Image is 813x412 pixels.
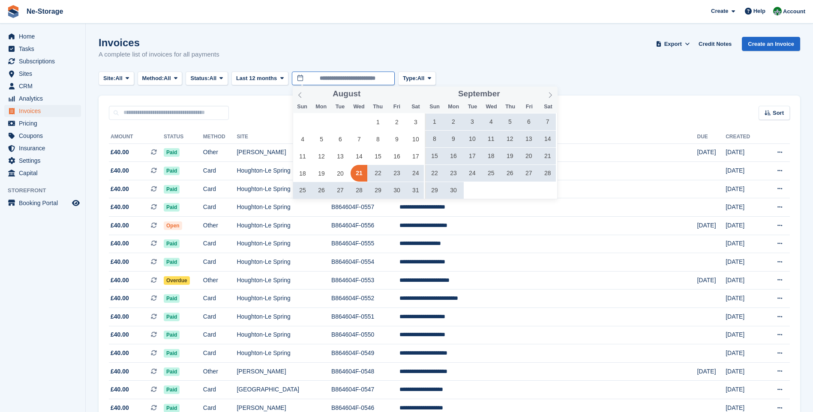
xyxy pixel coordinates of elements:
span: Sat [406,104,425,110]
td: Houghton-Le Spring [237,326,331,344]
th: Amount [109,130,164,144]
span: August 11, 2024 [294,148,311,164]
span: Fri [520,104,539,110]
span: August 31, 2024 [407,182,424,199]
span: August 24, 2024 [407,165,424,182]
td: [GEOGRAPHIC_DATA] [237,381,331,399]
span: August [333,90,360,98]
input: Year [360,90,387,99]
span: September 21, 2024 [539,148,556,164]
span: August 6, 2024 [332,131,349,147]
span: August 9, 2024 [388,131,405,147]
a: menu [4,142,81,154]
span: £40.00 [111,148,129,157]
td: Other [203,271,237,290]
a: menu [4,130,81,142]
span: August 12, 2024 [313,148,330,164]
button: Method: All [138,72,183,86]
td: Card [203,162,237,180]
span: Last 12 months [236,74,277,83]
span: £40.00 [111,276,129,285]
span: Paid [164,331,180,339]
a: Credit Notes [695,37,735,51]
span: £40.00 [111,330,129,339]
button: Status: All [186,72,228,86]
td: B864604F-0553 [331,271,399,290]
th: Due [697,130,726,144]
span: Help [753,7,765,15]
span: All [115,74,123,83]
span: August 5, 2024 [313,131,330,147]
a: menu [4,68,81,80]
span: August 14, 2024 [351,148,367,164]
td: [DATE] [726,143,762,162]
span: September 30, 2024 [445,182,462,199]
td: Houghton-Le Spring [237,217,331,235]
img: Charlotte Nesbitt [773,7,782,15]
td: [DATE] [726,217,762,235]
span: August 20, 2024 [332,165,349,182]
h1: Invoices [99,37,219,48]
a: menu [4,155,81,167]
span: August 28, 2024 [351,182,367,199]
span: Sun [293,104,312,110]
span: Tasks [19,43,70,55]
span: Tue [330,104,349,110]
span: September 4, 2024 [483,113,499,130]
span: Paid [164,148,180,157]
a: menu [4,80,81,92]
span: £40.00 [111,257,129,266]
span: August 30, 2024 [388,182,405,199]
th: Status [164,130,203,144]
span: Sat [539,104,558,110]
td: Houghton-Le Spring [237,180,331,198]
td: Card [203,344,237,363]
td: Card [203,290,237,308]
a: Preview store [71,198,81,208]
td: Card [203,198,237,217]
td: [DATE] [726,180,762,198]
a: menu [4,197,81,209]
span: August 4, 2024 [294,131,311,147]
td: [DATE] [726,381,762,399]
span: Mon [444,104,463,110]
span: September 29, 2024 [426,182,443,199]
span: Paid [164,313,180,321]
td: Houghton-Le Spring [237,344,331,363]
span: £40.00 [111,367,129,376]
td: Card [203,253,237,272]
a: menu [4,93,81,104]
td: Other [203,143,237,162]
span: All [210,74,217,83]
span: September 16, 2024 [445,148,462,164]
span: Paid [164,258,180,266]
td: [DATE] [697,271,726,290]
span: August 21, 2024 [351,165,367,182]
span: Create [711,7,728,15]
span: August 17, 2024 [407,148,424,164]
p: A complete list of invoices for all payments [99,50,219,60]
span: Paid [164,203,180,212]
span: September 12, 2024 [501,131,518,147]
span: £40.00 [111,312,129,321]
td: Card [203,180,237,198]
th: Method [203,130,237,144]
span: September 9, 2024 [445,131,462,147]
span: Paid [164,349,180,358]
td: B864604F-0549 [331,344,399,363]
span: £40.00 [111,166,129,175]
span: August 19, 2024 [313,165,330,182]
span: September 18, 2024 [483,148,499,164]
span: August 15, 2024 [369,148,386,164]
span: Analytics [19,93,70,104]
td: [DATE] [726,326,762,344]
td: Card [203,326,237,344]
span: August 3, 2024 [407,113,424,130]
td: B864604F-0551 [331,308,399,326]
span: £40.00 [111,221,129,230]
span: Wed [350,104,369,110]
td: B864604F-0554 [331,253,399,272]
td: Houghton-Le Spring [237,271,331,290]
span: September [458,90,500,98]
span: £40.00 [111,349,129,358]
